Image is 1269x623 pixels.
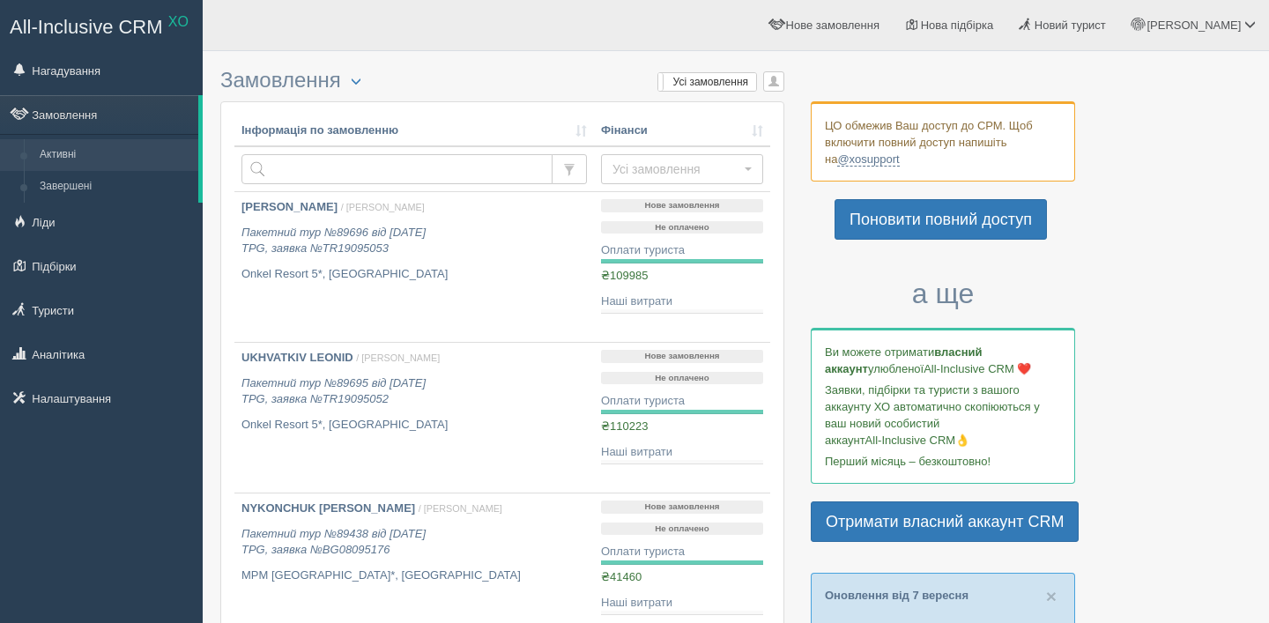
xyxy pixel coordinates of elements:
[601,269,648,282] span: ₴109985
[1046,586,1057,606] span: ×
[234,192,594,342] a: [PERSON_NAME] / [PERSON_NAME] Пакетний тур №89696 від [DATE]TPG, заявка №TR19095053 Onkel Resort ...
[601,444,763,461] div: Наші витрати
[241,376,426,406] i: Пакетний тур №89695 від [DATE] TPG, заявка №TR19095052
[419,503,502,514] span: / [PERSON_NAME]
[341,202,425,212] span: / [PERSON_NAME]
[921,19,994,32] span: Нова підбірка
[601,544,763,560] div: Оплати туриста
[601,350,763,363] p: Нове замовлення
[811,501,1079,542] a: Отримати власний аккаунт CRM
[825,589,968,602] a: Оновлення від 7 вересня
[601,293,763,310] div: Наші витрати
[658,73,756,91] label: Усі замовлення
[825,382,1061,449] p: Заявки, підбірки та туристи з вашого аккаунту ХО автоматично скопіюються у ваш новий особистий ак...
[601,595,763,612] div: Наші витрати
[241,226,426,256] i: Пакетний тур №89696 від [DATE] TPG, заявка №TR19095053
[32,171,198,203] a: Завершені
[168,14,189,29] sup: XO
[241,417,587,434] p: Onkel Resort 5*, [GEOGRAPHIC_DATA]
[356,352,440,363] span: / [PERSON_NAME]
[241,266,587,283] p: Onkel Resort 5*, [GEOGRAPHIC_DATA]
[786,19,879,32] span: Нове замовлення
[601,242,763,259] div: Оплати туриста
[865,434,970,447] span: All-Inclusive CRM👌
[612,160,740,178] span: Усі замовлення
[837,152,899,167] a: @xosupport
[1,1,202,49] a: All-Inclusive CRM XO
[924,362,1031,375] span: All-Inclusive CRM ❤️
[835,199,1047,240] a: Поновити повний доступ
[234,343,594,493] a: UKHVATKIV LEONID / [PERSON_NAME] Пакетний тур №89695 від [DATE]TPG, заявка №TR19095052 Onkel Reso...
[1147,19,1241,32] span: [PERSON_NAME]
[825,344,1061,377] p: Ви можете отримати улюбленої
[241,527,426,557] i: Пакетний тур №89438 від [DATE] TPG, заявка №BG08095176
[601,154,763,184] button: Усі замовлення
[601,570,642,583] span: ₴41460
[601,419,648,433] span: ₴110223
[601,199,763,212] p: Нове замовлення
[825,345,983,375] b: власний аккаунт
[241,154,553,184] input: Пошук за номером замовлення, ПІБ або паспортом туриста
[241,351,353,364] b: UKHVATKIV LEONID
[241,122,587,139] a: Інформація по замовленню
[601,501,763,514] p: Нове замовлення
[10,16,163,38] span: All-Inclusive CRM
[32,139,198,171] a: Активні
[601,393,763,410] div: Оплати туриста
[241,567,587,584] p: MPM [GEOGRAPHIC_DATA]*, [GEOGRAPHIC_DATA]
[601,372,763,385] p: Не оплачено
[825,453,1061,470] p: Перший місяць – безкоштовно!
[220,69,784,93] h3: Замовлення
[811,101,1075,182] div: ЦО обмежив Ваш доступ до СРМ. Щоб включити повний доступ напишіть на
[1046,587,1057,605] button: Close
[811,278,1075,309] h3: а ще
[241,200,338,213] b: [PERSON_NAME]
[1035,19,1106,32] span: Новий турист
[601,523,763,536] p: Не оплачено
[241,501,415,515] b: NYKONCHUK [PERSON_NAME]
[601,221,763,234] p: Не оплачено
[601,122,763,139] a: Фінанси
